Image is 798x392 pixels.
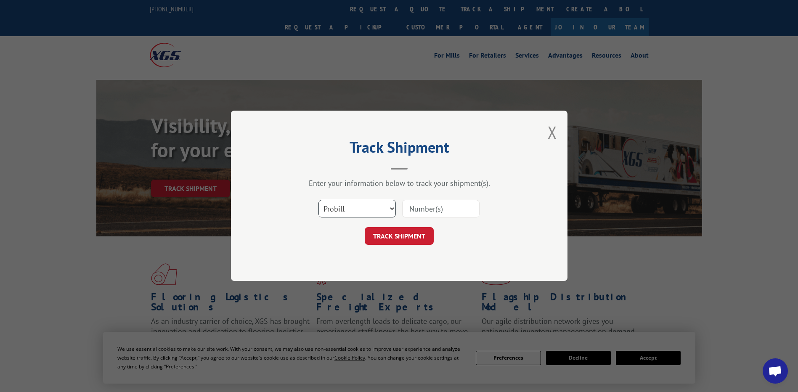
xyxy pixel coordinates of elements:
div: Enter your information below to track your shipment(s). [273,179,525,188]
button: Close modal [548,121,557,143]
input: Number(s) [402,200,480,218]
h2: Track Shipment [273,141,525,157]
div: Open chat [763,358,788,384]
button: TRACK SHIPMENT [365,228,434,245]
